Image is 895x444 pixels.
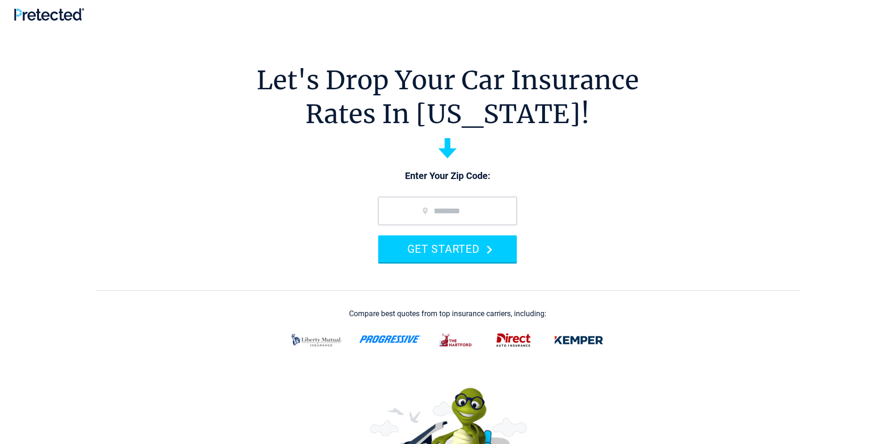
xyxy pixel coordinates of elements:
img: Pretected Logo [14,8,84,21]
button: GET STARTED [378,235,517,262]
input: zip code [378,197,517,225]
img: progressive [359,335,422,343]
img: liberty [286,328,348,352]
p: Enter Your Zip Code: [369,170,526,183]
img: thehartford [433,328,479,352]
img: direct [490,328,537,352]
div: Compare best quotes from top insurance carriers, including: [349,310,546,318]
h1: Let's Drop Your Car Insurance Rates In [US_STATE]! [257,63,639,131]
img: kemper [548,328,610,352]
